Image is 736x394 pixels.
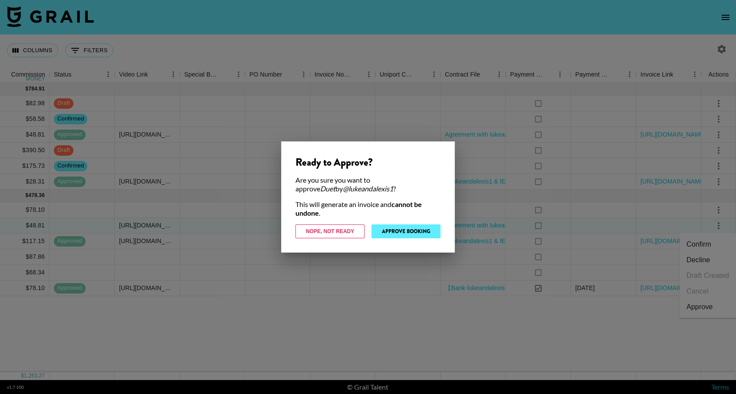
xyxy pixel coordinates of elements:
button: Approve Booking [371,224,441,238]
button: Nope, Not Ready [295,224,365,238]
strong: cannot be undone [295,200,422,217]
em: @ lukeandalexis1 [343,184,393,193]
em: Duet [320,184,335,193]
div: Are you sure you want to approve by ? [295,176,441,193]
div: Ready to Approve? [295,156,441,169]
div: This will generate an invoice and . [295,200,441,217]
